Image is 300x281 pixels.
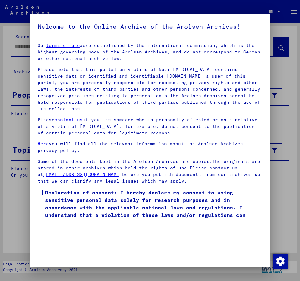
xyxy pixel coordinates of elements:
span: Declaration of consent: I hereby declare my consent to using sensitive personal data solely for r... [45,189,262,226]
p: Our were established by the international commission, which is the highest governing body of the ... [38,42,262,62]
p: Some of the documents kept in the Arolsen Archives are copies.The originals are stored in other a... [38,158,262,184]
p: Please note that this portal on victims of Nazi [MEDICAL_DATA] contains sensitive data on identif... [38,66,262,112]
p: Please if you, as someone who is personally affected or as a relative of a victim of [MEDICAL_DAT... [38,117,262,136]
a: Here [38,141,49,147]
a: contact us [54,117,83,123]
p: you will find all the relevant information about the Arolsen Archives privacy policy. [38,141,262,154]
img: Change consent [273,254,288,269]
a: [EMAIL_ADDRESS][DOMAIN_NAME] [43,172,122,177]
h5: Welcome to the Online Archive of the Arolsen Archives! [38,22,262,32]
a: terms of use [46,43,80,48]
